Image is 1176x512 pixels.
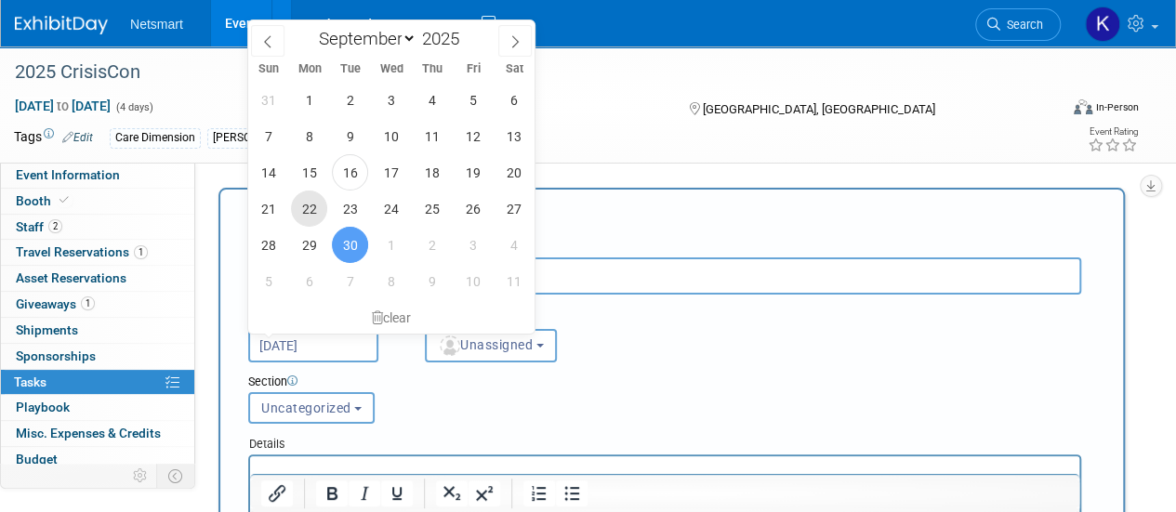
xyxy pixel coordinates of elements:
span: September 26, 2025 [455,190,491,227]
span: September 9, 2025 [332,118,368,154]
span: October 1, 2025 [373,227,409,263]
span: Shipments [16,322,78,337]
span: October 2, 2025 [414,227,450,263]
span: September 6, 2025 [496,82,532,118]
span: September 5, 2025 [455,82,491,118]
span: September 8, 2025 [291,118,327,154]
span: September 20, 2025 [496,154,532,190]
div: In-Person [1095,100,1139,114]
a: Event Information [1,163,194,188]
span: September 4, 2025 [414,82,450,118]
span: October 4, 2025 [496,227,532,263]
a: Travel Reservations1 [1,240,194,265]
a: Asset Reservations [1,266,194,291]
td: Tags [14,127,93,149]
td: Toggle Event Tabs [157,464,195,488]
span: September 7, 2025 [250,118,286,154]
a: Tasks [1,370,194,395]
span: September 18, 2025 [414,154,450,190]
span: September 3, 2025 [373,82,409,118]
span: September 14, 2025 [250,154,286,190]
span: September 29, 2025 [291,227,327,263]
span: Unassigned [438,337,533,352]
img: Format-Inperson.png [1074,99,1092,114]
span: Giveaways [16,296,95,311]
button: Subscript [436,480,468,506]
a: Staff2 [1,215,194,240]
a: Booth [1,189,194,214]
span: Staff [16,219,62,234]
div: Details [248,427,1081,454]
span: Netsmart [130,17,183,32]
div: 2025 CrisisCon [8,56,1043,89]
span: September 10, 2025 [373,118,409,154]
span: Event Information [16,167,120,182]
span: September 25, 2025 [414,190,450,227]
span: Sun [248,63,289,75]
button: Insert/edit link [261,480,293,506]
span: Sat [494,63,535,75]
a: Sponsorships [1,344,194,369]
span: Tasks [14,374,46,389]
button: Bold [316,480,348,506]
button: Unassigned [425,329,557,362]
span: October 5, 2025 [250,263,286,299]
button: Numbered list [523,480,555,506]
span: September 13, 2025 [496,118,532,154]
input: Year [416,28,472,49]
span: September 30, 2025 [332,227,368,263]
span: September 28, 2025 [250,227,286,263]
img: ExhibitDay [15,16,108,34]
span: September 1, 2025 [291,82,327,118]
span: October 10, 2025 [455,263,491,299]
span: Search [1000,18,1043,32]
span: October 6, 2025 [291,263,327,299]
span: Tue [330,63,371,75]
button: Italic [349,480,380,506]
button: Uncategorized [248,392,375,424]
span: Misc. Expenses & Credits [16,426,161,440]
span: September 16, 2025 [332,154,368,190]
div: Section [248,374,1010,392]
span: Mon [289,63,330,75]
span: October 8, 2025 [373,263,409,299]
span: September 23, 2025 [332,190,368,227]
div: Care Dimension [110,128,201,148]
button: Underline [381,480,413,506]
span: Uncategorized [261,400,351,415]
span: [GEOGRAPHIC_DATA], [GEOGRAPHIC_DATA] [702,102,934,116]
a: Budget [1,447,194,472]
span: September 24, 2025 [373,190,409,227]
span: [DATE] [DATE] [14,98,112,114]
span: September 17, 2025 [373,154,409,190]
div: [PERSON_NAME] [207,128,305,148]
img: Kaitlyn Woicke [1085,7,1120,42]
button: Bullet list [556,480,588,506]
span: (4 days) [114,101,153,113]
a: Search [975,8,1061,41]
span: Thu [412,63,453,75]
button: Superscript [469,480,500,506]
select: Month [310,27,416,50]
span: October 7, 2025 [332,263,368,299]
div: clear [248,302,535,334]
div: New Task [248,209,1081,230]
span: September 11, 2025 [414,118,450,154]
span: Playbook [16,400,70,414]
span: Booth [16,193,73,208]
span: August 31, 2025 [250,82,286,118]
span: 2 [48,219,62,233]
span: September 12, 2025 [455,118,491,154]
div: Event Rating [1088,127,1138,137]
span: October 11, 2025 [496,263,532,299]
input: Name of task or a short description [248,257,1081,295]
span: September 21, 2025 [250,190,286,227]
span: Wed [371,63,412,75]
span: September 22, 2025 [291,190,327,227]
span: 1 [81,296,95,310]
span: September 2, 2025 [332,82,368,118]
span: October 3, 2025 [455,227,491,263]
span: September 27, 2025 [496,190,532,227]
div: Event Format [974,97,1139,125]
